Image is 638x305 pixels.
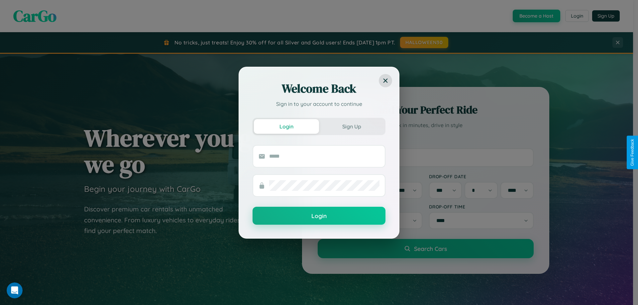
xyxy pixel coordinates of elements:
[7,282,23,298] iframe: Intercom live chat
[253,100,385,108] p: Sign in to your account to continue
[253,207,385,225] button: Login
[319,119,384,134] button: Sign Up
[254,119,319,134] button: Login
[630,139,635,166] div: Give Feedback
[253,81,385,97] h2: Welcome Back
